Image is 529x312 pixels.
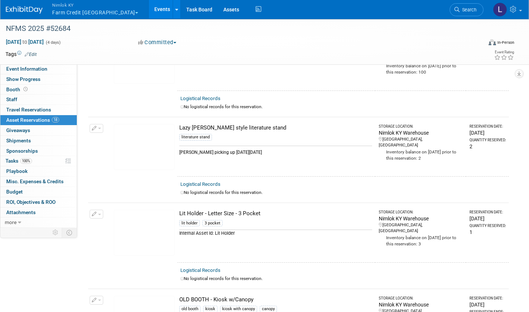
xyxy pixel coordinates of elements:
[180,104,506,110] div: No logistical records for this reservation.
[22,86,29,92] span: Booth not reserved yet
[0,115,77,125] a: Asset Reservations18
[469,301,506,308] div: [DATE]
[180,189,506,196] div: No logistical records for this reservation.
[20,158,32,164] span: 100%
[45,40,61,45] span: (4 days)
[469,215,506,222] div: [DATE]
[0,74,77,84] a: Show Progress
[114,124,174,170] img: View Images
[469,138,506,143] div: Quantity Reserved:
[460,7,476,13] span: Search
[379,129,463,136] div: Nimlok KY Warehouse
[379,301,463,308] div: Nimlok KY Warehouse
[6,209,36,215] span: Attachments
[0,166,77,176] a: Playbook
[439,38,514,49] div: Event Format
[179,220,200,227] div: lit holder
[180,267,220,273] a: Logistical Records
[49,228,62,237] td: Personalize Event Tab Strip
[0,64,77,74] a: Event Information
[0,136,77,146] a: Shipments
[180,276,506,282] div: No logistical records for this reservation.
[379,296,463,301] div: Storage Location:
[6,189,23,195] span: Budget
[6,66,47,72] span: Event Information
[0,197,77,207] a: ROI, Objectives & ROO
[179,210,372,217] div: Lit Holder - Letter Size - 3 Pocket
[379,210,463,215] div: Storage Location:
[179,296,372,304] div: OLD BOOTH - Kiosk w/Canopy
[6,138,31,143] span: Shipments
[6,178,64,184] span: Misc. Expenses & Credits
[6,39,44,45] span: [DATE] [DATE]
[6,50,37,58] td: Tags
[0,217,77,227] a: more
[6,96,17,102] span: Staff
[114,210,174,256] img: View Images
[179,230,372,237] div: Internal Asset Id: Lit Holder
[180,96,220,101] a: Logistical Records
[202,220,223,227] div: 3 pocket
[6,76,40,82] span: Show Progress
[6,86,29,92] span: Booth
[379,215,463,222] div: Nimlok KY Warehouse
[0,105,77,115] a: Travel Reservations
[6,168,28,174] span: Playbook
[379,62,463,75] div: Inventory balance on [DATE] prior to this reservation: 100
[6,158,32,164] span: Tasks
[0,146,77,156] a: Sponsorships
[52,117,59,123] span: 18
[52,1,138,9] span: Nimlok KY
[179,134,212,141] div: literature stand
[6,199,55,205] span: ROI, Objectives & ROO
[493,3,507,17] img: Luc Schaefer
[6,6,43,14] img: ExhibitDay
[379,148,463,162] div: Inventory balance on [DATE] prior to this reservation: 2
[379,234,463,247] div: Inventory balance on [DATE] prior to this reservation: 3
[0,95,77,104] a: Staff
[6,148,38,154] span: Sponsorships
[3,22,471,35] div: NFMS 2025 #52684
[0,208,77,217] a: Attachments
[0,187,77,197] a: Budget
[469,223,506,228] div: Quantity Reserved:
[379,124,463,129] div: Storage Location:
[494,50,514,54] div: Event Rating
[6,127,30,133] span: Giveaways
[180,181,220,187] a: Logistical Records
[450,3,483,16] a: Search
[469,210,506,215] div: Reservation Date:
[469,143,506,150] div: 2
[179,146,372,156] div: [PERSON_NAME] picking up [DATE][DATE]
[0,125,77,135] a: Giveaways
[469,129,506,136] div: [DATE]
[497,40,514,45] div: In-Person
[469,296,506,301] div: Reservation Date:
[0,177,77,187] a: Misc. Expenses & Credits
[0,85,77,95] a: Booth
[469,228,506,236] div: 1
[469,124,506,129] div: Reservation Date:
[62,228,77,237] td: Toggle Event Tabs
[379,222,463,234] div: [GEOGRAPHIC_DATA], [GEOGRAPHIC_DATA]
[489,39,496,45] img: Format-Inperson.png
[6,107,51,113] span: Travel Reservations
[21,39,28,45] span: to
[0,156,77,166] a: Tasks100%
[5,219,17,225] span: more
[379,136,463,148] div: [GEOGRAPHIC_DATA], [GEOGRAPHIC_DATA]
[179,124,372,132] div: Lazy [PERSON_NAME] style literature stand
[25,52,37,57] a: Edit
[136,39,179,46] button: Committed
[6,117,59,123] span: Asset Reservations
